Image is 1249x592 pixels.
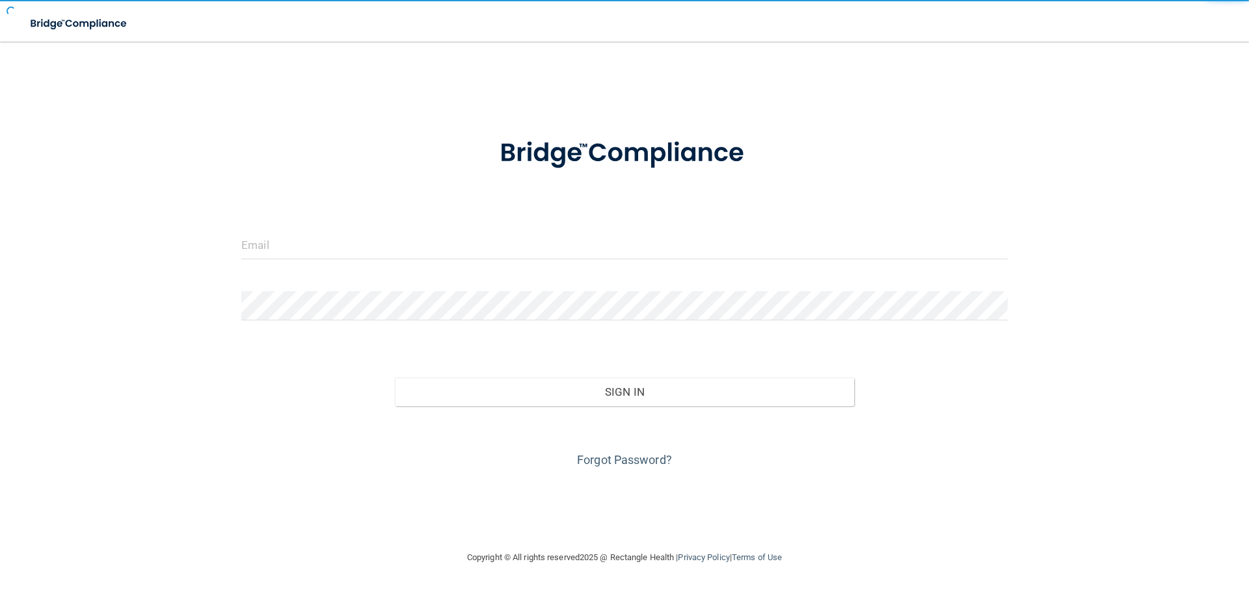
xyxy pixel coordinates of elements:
a: Privacy Policy [678,552,729,562]
button: Sign In [395,378,855,406]
img: bridge_compliance_login_screen.278c3ca4.svg [20,10,139,37]
a: Terms of Use [732,552,782,562]
input: Email [241,230,1008,259]
img: bridge_compliance_login_screen.278c3ca4.svg [473,120,776,187]
div: Copyright © All rights reserved 2025 @ Rectangle Health | | [387,537,862,578]
a: Forgot Password? [577,453,672,467]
